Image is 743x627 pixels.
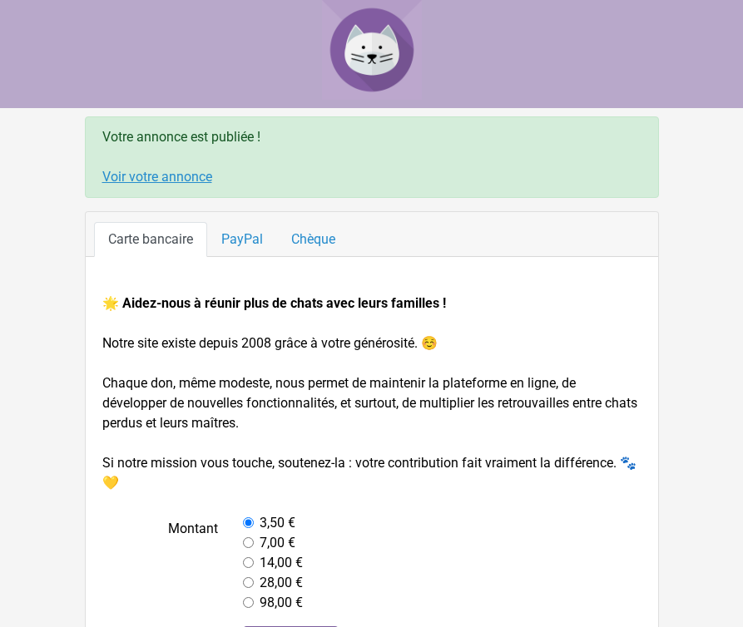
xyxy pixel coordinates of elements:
[260,513,295,533] label: 3,50 €
[260,573,303,593] label: 28,00 €
[260,593,303,613] label: 98,00 €
[90,513,231,613] label: Montant
[94,222,207,257] a: Carte bancaire
[102,295,446,311] strong: 🌟 Aidez-nous à réunir plus de chats avec leurs familles !
[277,222,349,257] a: Chèque
[102,169,212,185] a: Voir votre annonce
[260,553,303,573] label: 14,00 €
[85,116,659,198] div: Votre annonce est publiée !
[260,533,295,553] label: 7,00 €
[207,222,277,257] a: PayPal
